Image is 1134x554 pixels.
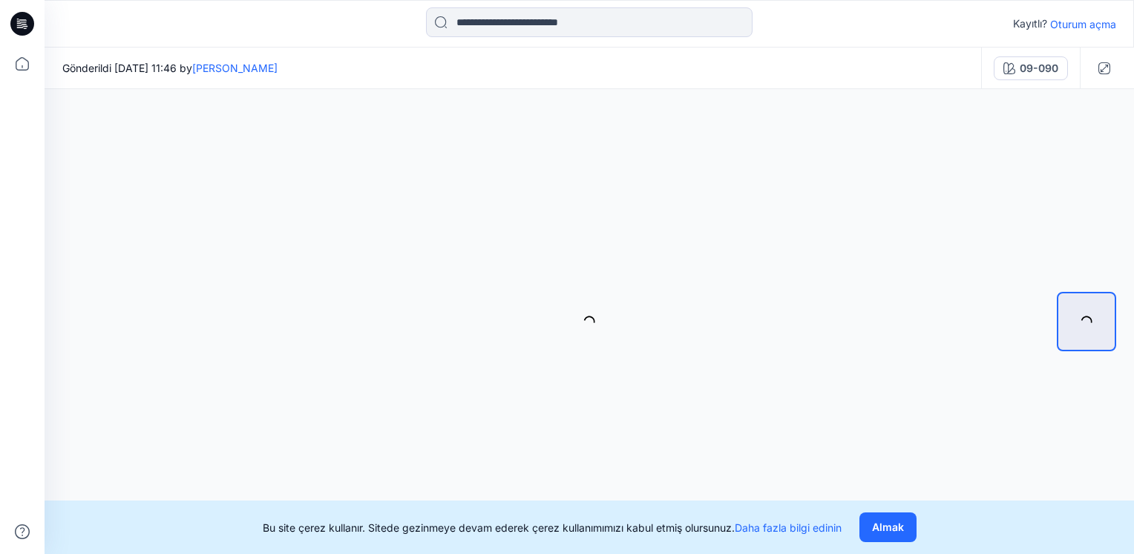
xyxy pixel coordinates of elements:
p: Oturum açma [1050,16,1116,32]
button: 09-090 [994,56,1068,80]
button: Almak [859,512,917,542]
div: 09-090 [1020,60,1058,76]
p: Kayıtlı? [1013,15,1047,33]
p: Bu site çerez kullanır. Sitede gezinmeye devam ederek çerez kullanımımızı kabul etmiş olursunuz. [263,520,842,535]
span: Gönderildi [DATE] 11:46 by [62,60,278,76]
a: Daha fazla bilgi edinin [735,521,842,534]
a: [PERSON_NAME] [192,62,278,74]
